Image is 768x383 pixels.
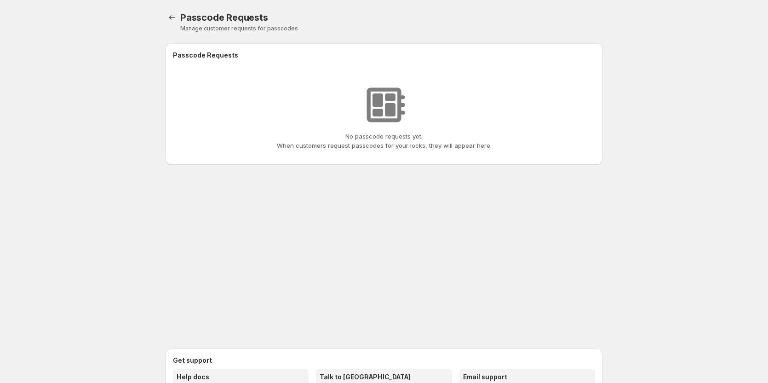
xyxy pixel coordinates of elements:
[166,11,178,24] a: Locks
[361,82,407,128] img: No requests found
[277,132,492,150] p: No passcode requests yet. When customers request passcodes for your locks, they will appear here.
[463,372,591,382] h3: Email support
[320,372,448,382] h3: Talk to [GEOGRAPHIC_DATA]
[180,12,268,23] span: Passcode Requests
[173,356,595,365] h2: Get support
[180,25,602,32] p: Manage customer requests for passcodes
[177,372,305,382] h3: Help docs
[173,51,238,60] h2: Passcode Requests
